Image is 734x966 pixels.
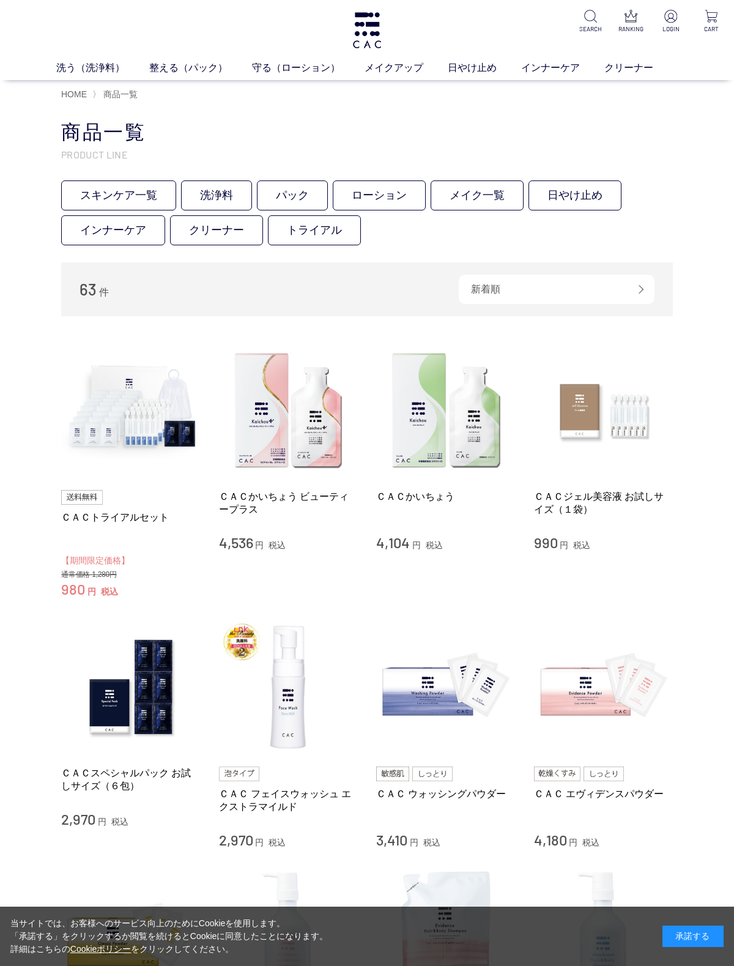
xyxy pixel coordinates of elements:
[376,490,516,503] a: ＣＡＣかいちょう
[255,838,264,847] span: 円
[255,540,264,550] span: 円
[423,838,440,847] span: 税込
[534,490,673,516] a: ＣＡＣジェル美容液 お試しサイズ（１袋）
[365,61,448,75] a: メイクアップ
[662,926,724,947] div: 承諾する
[412,767,453,781] img: しっとり
[534,617,673,757] img: ＣＡＣ エヴィデンスパウダー
[219,787,358,814] a: ＣＡＣ フェイスウォッシュ エクストラマイルド
[219,341,358,480] img: ＣＡＣかいちょう ビューティープラス
[61,215,165,245] a: インナーケア
[521,61,604,75] a: インナーケア
[269,838,286,847] span: 税込
[61,89,87,99] a: HOME
[658,24,684,34] p: LOGIN
[560,540,568,550] span: 円
[61,511,201,524] a: ＣＡＣトライアルセット
[376,787,516,800] a: ＣＡＣ ウォッシングパウダー
[87,587,96,596] span: 円
[584,767,624,781] img: しっとり
[219,767,259,781] img: 泡タイプ
[534,787,673,800] a: ＣＡＣ エヴィデンスパウダー
[448,61,521,75] a: 日やけ止め
[61,148,673,161] p: PRODUCT LINE
[376,617,516,757] img: ＣＡＣ ウォッシングパウダー
[412,540,421,550] span: 円
[376,533,410,551] span: 4,104
[582,838,599,847] span: 税込
[269,540,286,550] span: 税込
[426,540,443,550] span: 税込
[111,817,128,827] span: 税込
[410,838,418,847] span: 円
[80,280,97,299] span: 63
[376,767,409,781] img: 敏感肌
[268,215,361,245] a: トライアル
[658,10,684,34] a: LOGIN
[376,831,407,849] span: 3,410
[10,917,328,956] div: 当サイトでは、お客様へのサービス向上のためにCookieを使用します。 「承諾する」をクリックするか閲覧を続けるとCookieに同意したことになります。 詳細はこちらの をクリックしてください。
[61,617,201,757] img: ＣＡＣスペシャルパック お試しサイズ（６包）
[61,490,103,505] img: 送料無料
[528,180,621,210] a: 日やけ止め
[61,570,201,580] div: 通常価格 1,280円
[101,89,138,99] a: 商品一覧
[149,61,252,75] a: 整える（パック）
[70,944,132,954] a: Cookieポリシー
[534,767,581,781] img: 乾燥くすみ
[181,180,252,210] a: 洗浄料
[618,10,643,34] a: RANKING
[534,533,558,551] span: 990
[56,61,149,75] a: 洗う（洗浄料）
[459,275,654,304] div: 新着順
[92,89,141,100] li: 〉
[61,767,201,793] a: ＣＡＣスペシャルパック お試しサイズ（６包）
[61,810,95,828] span: 2,970
[101,587,118,596] span: 税込
[61,119,673,146] h1: 商品一覧
[99,287,109,297] span: 件
[534,341,673,480] img: ＣＡＣジェル美容液 お試しサイズ（１袋）
[219,533,253,551] span: 4,536
[573,540,590,550] span: 税込
[351,12,383,48] img: logo
[61,554,201,568] div: 【期間限定価格】
[61,180,176,210] a: スキンケア一覧
[577,10,603,34] a: SEARCH
[98,817,106,827] span: 円
[618,24,643,34] p: RANKING
[219,617,358,757] img: ＣＡＣ フェイスウォッシュ エクストラマイルド
[376,341,516,480] img: ＣＡＣかいちょう
[61,341,201,480] img: ＣＡＣトライアルセット
[431,180,524,210] a: メイク一覧
[699,10,724,34] a: CART
[569,838,577,847] span: 円
[699,24,724,34] p: CART
[103,89,138,99] span: 商品一覧
[219,831,253,849] span: 2,970
[170,215,263,245] a: クリーナー
[534,831,567,849] span: 4,180
[219,490,358,516] a: ＣＡＣかいちょう ビューティープラス
[333,180,426,210] a: ローション
[61,580,85,598] span: 980
[604,61,678,75] a: クリーナー
[257,180,328,210] a: パック
[252,61,365,75] a: 守る（ローション）
[577,24,603,34] p: SEARCH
